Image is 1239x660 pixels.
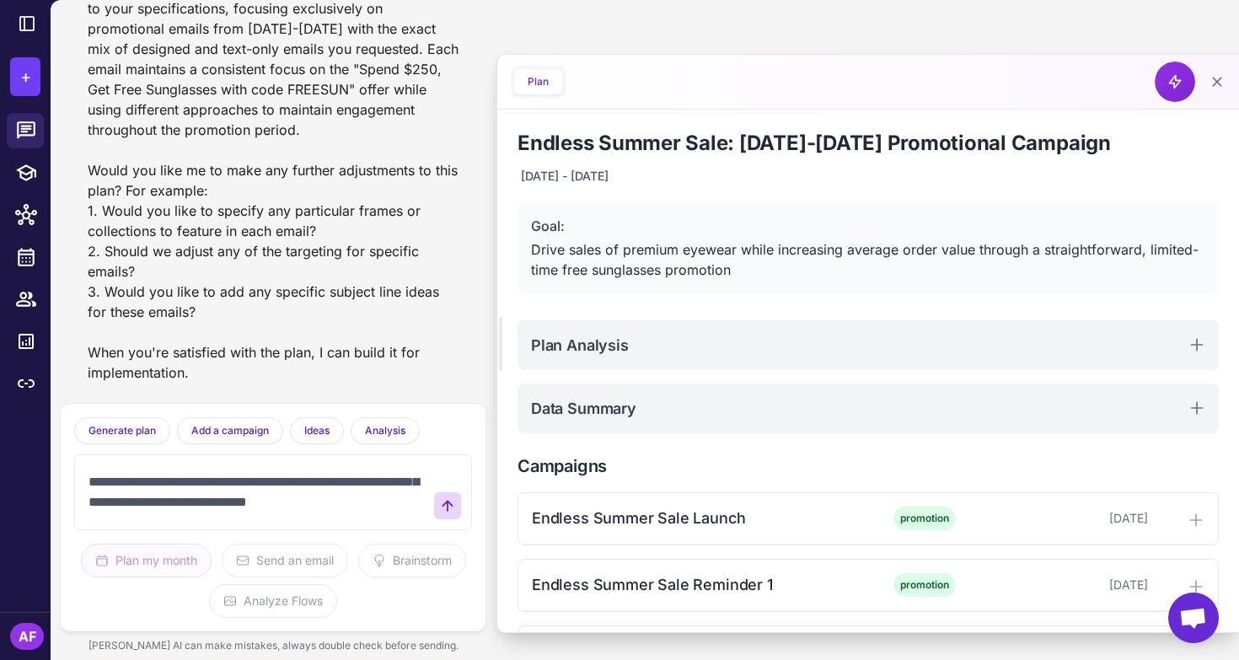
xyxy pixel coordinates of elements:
[222,544,348,577] button: Send an email
[61,631,485,660] div: [PERSON_NAME] AI can make mistakes, always double check before sending.
[532,507,865,529] div: Endless Summer Sale Launch
[365,423,405,438] span: Analysis
[88,423,156,438] span: Generate plan
[304,423,330,438] span: Ideas
[514,69,562,94] button: Plan
[358,544,466,577] button: Brainstorm
[10,57,40,96] button: +
[351,417,420,444] button: Analysis
[531,397,636,420] h2: Data Summary
[20,64,31,89] span: +
[81,544,212,577] button: Plan my month
[984,509,1148,528] div: [DATE]
[290,417,344,444] button: Ideas
[893,573,956,597] span: promotion
[531,239,1205,280] div: Drive sales of premium eyewear while increasing average order value through a straightforward, li...
[518,164,612,189] div: [DATE] - [DATE]
[209,584,337,618] button: Analyze Flows
[532,573,865,596] div: Endless Summer Sale Reminder 1
[531,216,1205,236] div: Goal:
[74,417,170,444] button: Generate plan
[518,453,1219,479] h2: Campaigns
[10,623,44,650] div: AF
[1168,593,1219,643] a: Open chat
[531,334,629,357] h2: Plan Analysis
[984,576,1148,594] div: [DATE]
[518,130,1219,157] h1: Endless Summer Sale: [DATE]-[DATE] Promotional Campaign
[177,417,283,444] button: Add a campaign
[893,507,956,530] span: promotion
[191,423,269,438] span: Add a campaign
